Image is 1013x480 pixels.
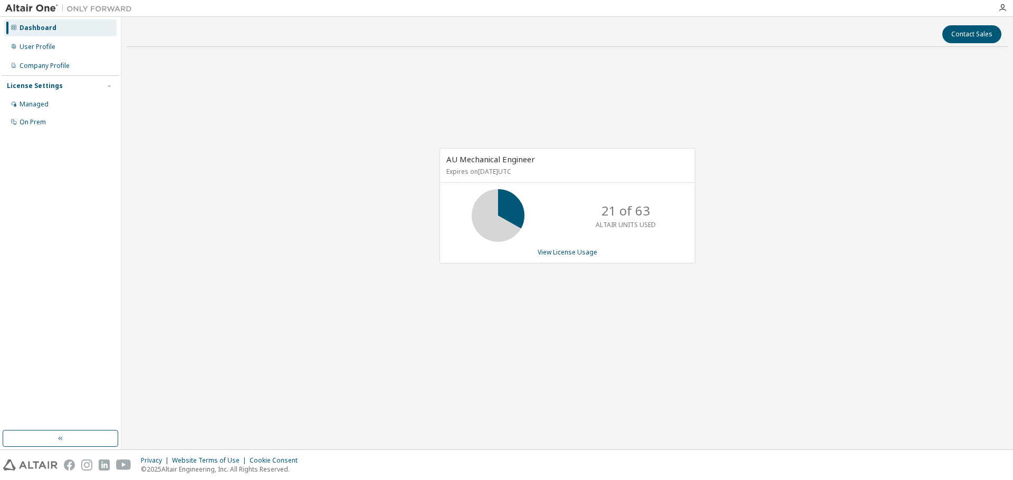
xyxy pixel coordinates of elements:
button: Contact Sales [942,25,1001,43]
div: Managed [20,100,49,109]
div: User Profile [20,43,55,51]
p: Expires on [DATE] UTC [446,167,686,176]
p: © 2025 Altair Engineering, Inc. All Rights Reserved. [141,465,304,474]
div: License Settings [7,82,63,90]
p: 21 of 63 [601,202,650,220]
p: ALTAIR UNITS USED [596,220,656,229]
div: Privacy [141,456,172,465]
div: Company Profile [20,62,70,70]
img: Altair One [5,3,137,14]
div: Dashboard [20,24,56,32]
img: youtube.svg [116,459,131,471]
img: facebook.svg [64,459,75,471]
div: Website Terms of Use [172,456,250,465]
img: altair_logo.svg [3,459,58,471]
div: On Prem [20,118,46,126]
img: linkedin.svg [99,459,110,471]
img: instagram.svg [81,459,92,471]
a: View License Usage [538,248,597,257]
span: AU Mechanical Engineer [446,154,535,164]
div: Cookie Consent [250,456,304,465]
